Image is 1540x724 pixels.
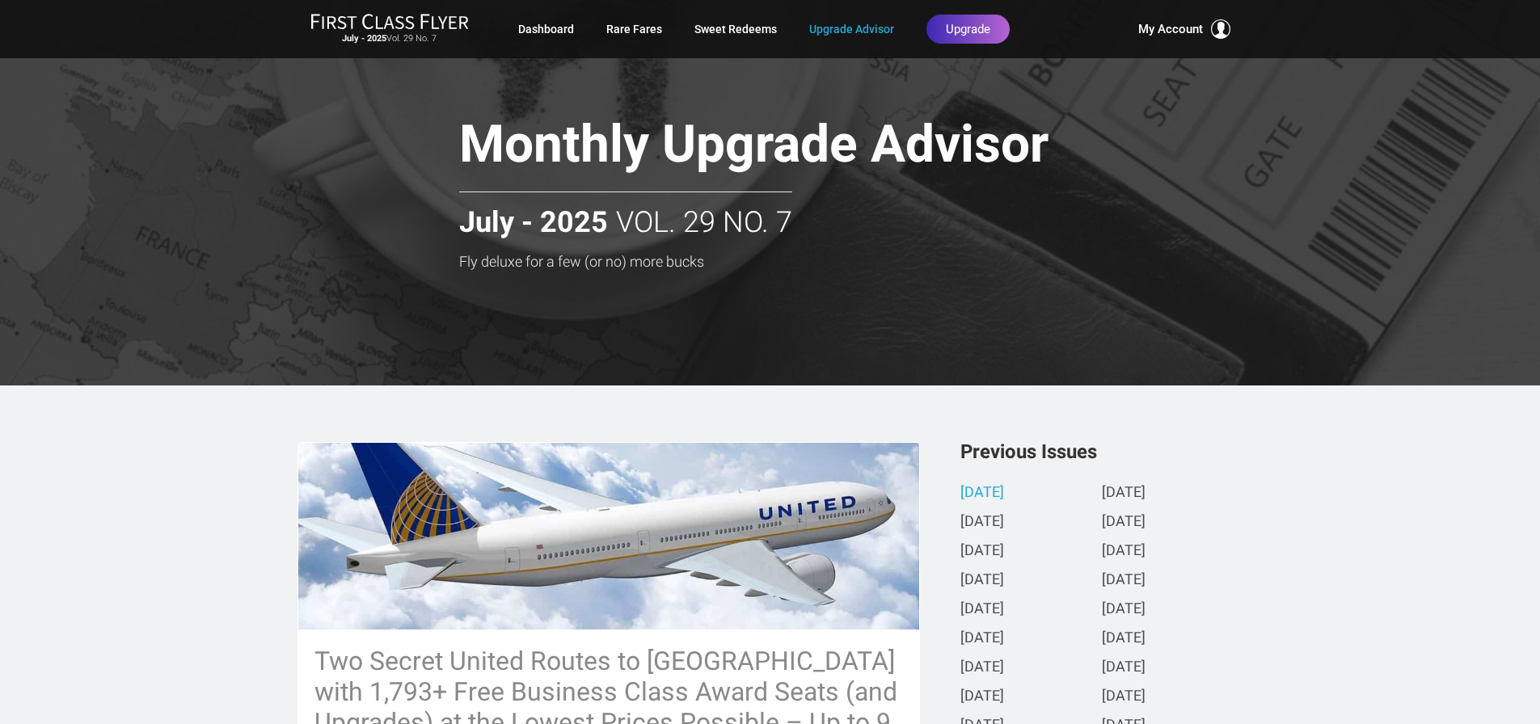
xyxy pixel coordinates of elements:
a: Upgrade [926,15,1010,44]
a: [DATE] [960,659,1004,676]
strong: July - 2025 [459,207,608,239]
span: My Account [1138,19,1203,39]
a: [DATE] [1102,572,1146,589]
h3: Previous Issues [960,442,1243,461]
a: [DATE] [1102,514,1146,531]
a: First Class FlyerJuly - 2025Vol. 29 No. 7 [310,13,469,45]
small: Vol. 29 No. 7 [310,33,469,44]
a: [DATE] [960,601,1004,618]
button: My Account [1138,19,1230,39]
a: Rare Fares [606,15,662,44]
a: Sweet Redeems [694,15,777,44]
a: [DATE] [960,630,1004,647]
strong: July - 2025 [342,33,386,44]
a: Dashboard [518,15,574,44]
a: [DATE] [960,485,1004,502]
a: Upgrade Advisor [809,15,894,44]
img: First Class Flyer [310,13,469,30]
h1: Monthly Upgrade Advisor [459,116,1162,179]
a: [DATE] [960,514,1004,531]
a: [DATE] [1102,601,1146,618]
a: [DATE] [1102,688,1146,705]
h3: Fly deluxe for a few (or no) more bucks [459,254,1162,270]
a: [DATE] [960,688,1004,705]
a: [DATE] [960,543,1004,560]
a: [DATE] [1102,630,1146,647]
a: [DATE] [1102,485,1146,502]
h2: Vol. 29 No. 7 [459,192,792,239]
a: [DATE] [960,572,1004,589]
a: [DATE] [1102,659,1146,676]
a: [DATE] [1102,543,1146,560]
